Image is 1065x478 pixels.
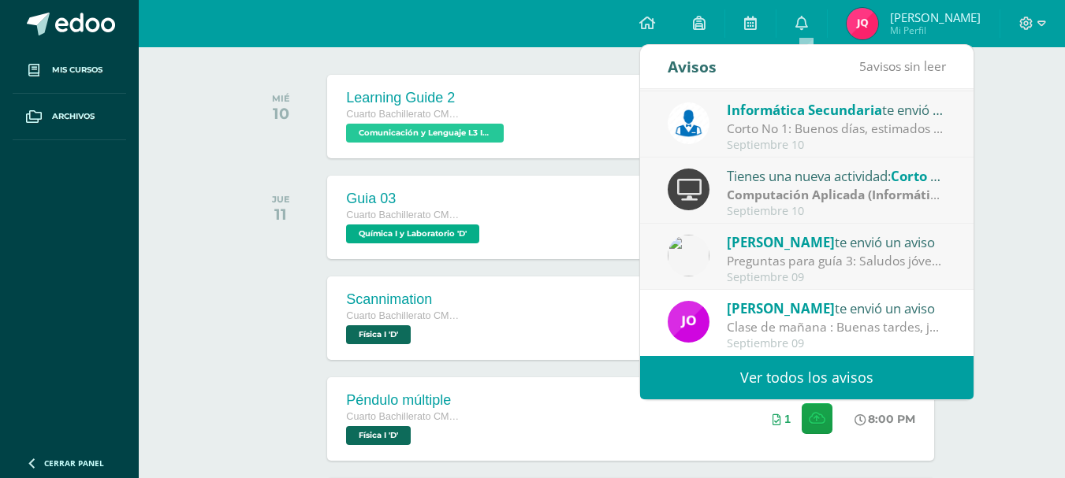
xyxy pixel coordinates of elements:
span: Informática Secundaria [727,101,882,119]
span: [PERSON_NAME] [727,299,835,317]
div: Avisos [668,45,717,88]
span: Cuarto Bachillerato CMP Bachillerato en CCLL con Orientación en Computación [346,209,464,220]
div: Septiembre 10 [727,205,946,218]
div: Guia 03 [346,191,483,207]
a: Archivos [13,94,126,140]
div: Corto No 1: Buenos días, estimados estudiantes, es un gusto saludarles por este medio. El present... [727,120,946,138]
span: Mi Perfil [890,24,981,37]
div: te envió un aviso [727,232,946,252]
strong: Computación Aplicada (Informática) [727,186,948,203]
a: Ver todos los avisos [640,356,974,399]
div: MIÉ [272,93,290,104]
div: Septiembre 10 [727,139,946,152]
span: 5 [859,57,866,75]
span: Cuarto Bachillerato CMP Bachillerato en CCLL con Orientación en Computación [346,109,464,120]
span: [PERSON_NAME] [890,9,981,25]
div: | Parcial [727,186,946,204]
a: Mis cursos [13,47,126,94]
span: 1 [784,413,791,425]
img: 6614adf7432e56e5c9e182f11abb21f1.png [668,301,709,343]
img: e0e66dc41bed1d9faadf7dd390b36e2d.png [847,8,878,39]
div: 8:00 PM [855,412,915,426]
div: Septiembre 09 [727,271,946,284]
div: Clase de mañana : Buenas tardes, jóvenes: Les recuerdo que mañana tendremos un pequeño compartir ... [727,318,946,336]
div: Septiembre 09 [727,337,946,350]
span: Cuarto Bachillerato CMP Bachillerato en CCLL con Orientación en Computación [346,411,464,422]
span: Química I y Laboratorio 'D' [346,224,479,243]
div: JUE [272,194,290,205]
span: Comunicación y Lenguaje L3 Inglés 'D' [346,124,504,143]
div: 11 [272,205,290,224]
span: Cerrar panel [44,458,104,469]
img: 6ed6846fa57649245178fca9fc9a58dd.png [668,102,709,144]
div: te envió un aviso [727,298,946,318]
span: avisos sin leer [859,57,946,75]
div: te envió un aviso [727,99,946,120]
img: 6dfd641176813817be49ede9ad67d1c4.png [668,235,709,276]
div: Preguntas para guía 3: Saludos jóvenes, les comparto esta guía de preguntas que eben contestar pa... [727,252,946,270]
div: 10 [272,104,290,123]
div: Archivos entregados [773,413,791,425]
span: [PERSON_NAME] [727,233,835,251]
span: Física I 'D' [346,426,411,445]
span: Archivos [52,110,95,123]
div: Tienes una nueva actividad: [727,165,946,186]
div: Learning Guide 2 [346,90,508,106]
div: Péndulo múltiple [346,392,464,409]
span: Mis cursos [52,64,102,76]
span: Corto No 1 [891,167,960,185]
div: Scannimation [346,291,464,308]
span: Cuarto Bachillerato CMP Bachillerato en CCLL con Orientación en Computación [346,310,464,321]
span: Física I 'D' [346,325,411,344]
